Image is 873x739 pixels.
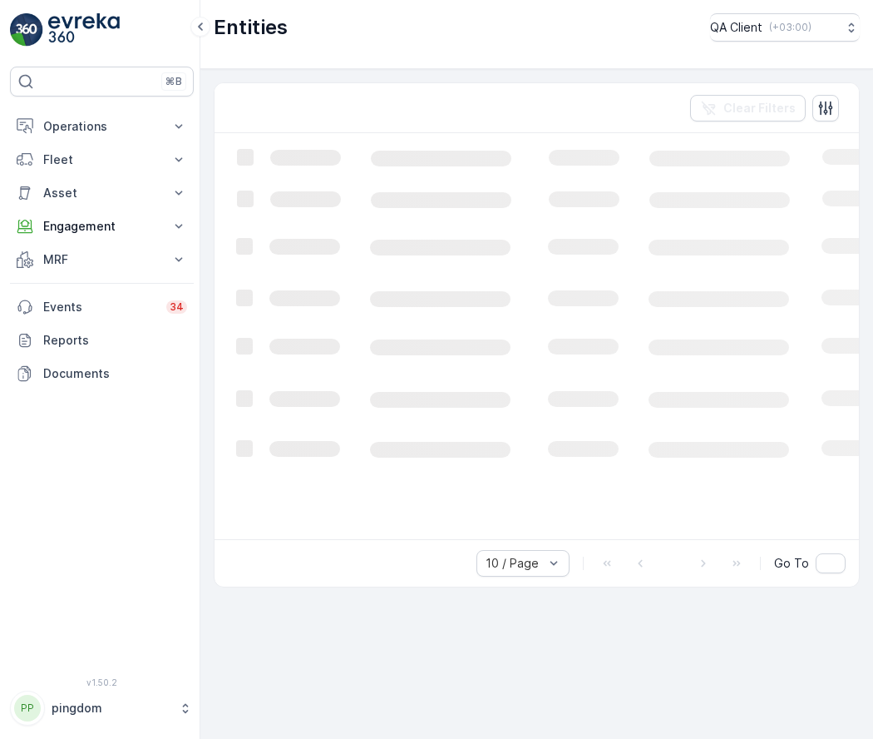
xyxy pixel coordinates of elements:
p: Clear Filters [723,100,796,117]
button: Clear Filters [690,95,806,122]
img: logo [10,13,43,47]
button: MRF [10,243,194,276]
div: PP [14,695,41,722]
p: Entities [214,14,288,41]
p: QA Client [710,19,762,36]
button: PPpingdom [10,691,194,726]
button: QA Client(+03:00) [710,13,860,42]
button: Engagement [10,210,194,243]
a: Events34 [10,290,194,324]
img: logo_light-DOdMpM7g.png [48,13,120,47]
p: ( +03:00 ) [769,21,811,34]
a: Reports [10,324,194,357]
p: 34 [170,300,184,314]
p: pingdom [52,700,170,717]
span: Go To [774,555,809,572]
p: MRF [43,251,160,268]
p: Operations [43,118,160,135]
p: ⌘B [165,75,182,88]
p: Reports [43,332,187,349]
a: Documents [10,357,194,390]
p: Documents [43,365,187,382]
p: Engagement [43,218,160,235]
p: Fleet [43,151,160,168]
p: Asset [43,185,160,201]
p: Events [43,299,156,315]
span: v 1.50.2 [10,677,194,687]
button: Operations [10,110,194,143]
button: Asset [10,176,194,210]
button: Fleet [10,143,194,176]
